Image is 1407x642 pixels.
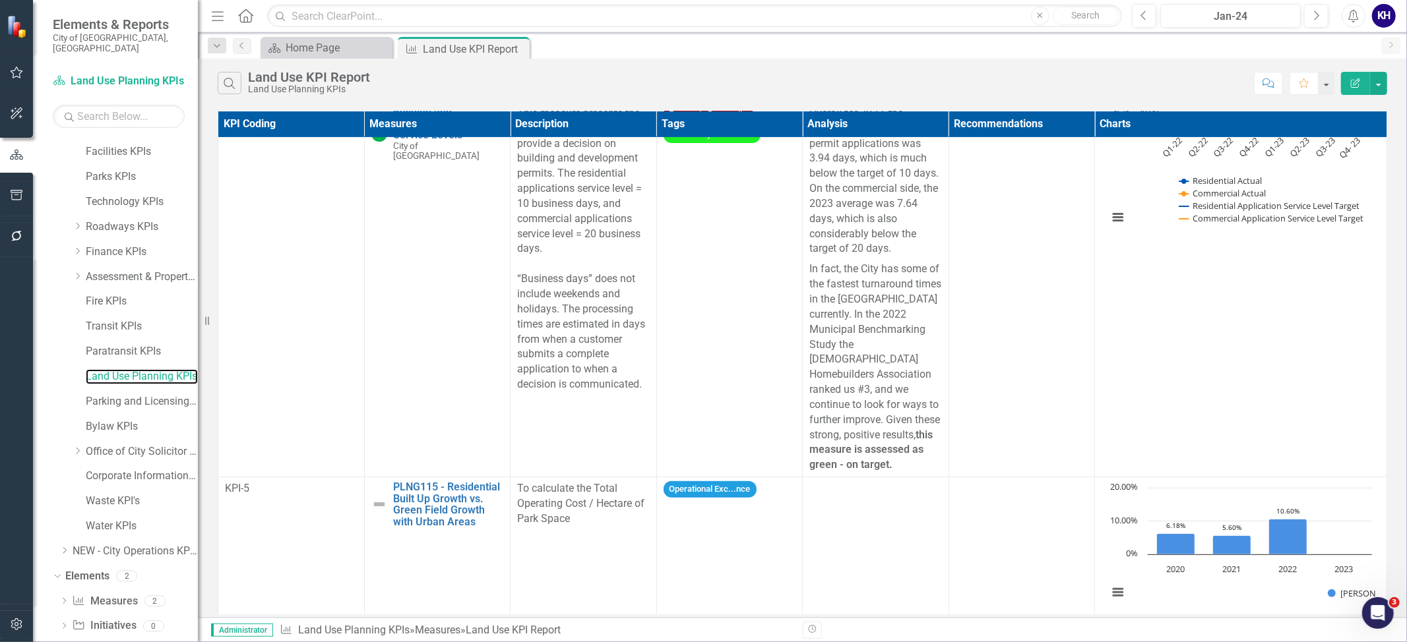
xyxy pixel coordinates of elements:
svg: Interactive chart [1102,106,1379,238]
text: Q1-23 [1262,134,1286,159]
input: Search ClearPoint... [267,5,1122,28]
span: Elements & Reports [53,16,185,32]
span: Operational Exc...nce [664,481,757,498]
a: Measures [72,594,137,609]
a: Roadways KPIs [86,219,198,235]
div: Land Use Planning KPIs [248,84,370,94]
p: In fact, the City has some of the fastest turnaround times in the [GEOGRAPHIC_DATA] currently. In... [809,259,942,473]
td: Double-Click to Edit Right Click for Context Menu [364,102,511,477]
img: ClearPoint Strategy [7,15,30,38]
button: Jan-24 [1160,4,1301,28]
a: Land Use Planning KPIs [298,624,410,636]
text: Q4-22 [1236,134,1261,159]
a: PLNG115 - Residential Built Up Growth vs. Green Field Growth with Urban Areas [394,481,504,527]
div: 2 [116,570,137,581]
button: View chart menu, Chart [1109,208,1127,227]
a: Parking and Licensing KPIs [86,394,198,409]
div: Land Use KPI Report [466,624,561,636]
td: Double-Click to Edit [803,102,949,477]
p: This measure presents the time required to review and provide a decision on building and developm... [517,106,650,392]
text: Q1-22 [1160,134,1184,159]
a: Land Use Planning KPIs [53,74,185,89]
text: Residential Application Service Level Target [1193,200,1360,212]
button: KH [1372,4,1396,28]
span: KPI-5 [225,482,249,494]
text: 0% [1126,547,1138,559]
img: Not Defined [371,496,387,512]
text: [PERSON_NAME] [1340,587,1407,599]
a: Transit KPIs [86,319,198,334]
path: 2021, 5.6. Regina. [1213,536,1251,555]
button: Show Residential Application Service Level Target [1179,200,1362,212]
span: Search [1071,10,1100,20]
a: Assessment & Property Revenue Services KPIs [86,270,198,285]
iframe: Intercom live chat [1362,597,1394,629]
text: Q4- 23 [1337,134,1363,161]
div: Chart. Highcharts interactive chart. [1102,106,1380,238]
text: 5.60% [1222,523,1241,532]
a: Parks KPIs [86,169,198,185]
button: View chart menu, Chart [1109,583,1127,602]
span: 3 [1389,597,1400,608]
text: Q2-23 [1288,134,1312,159]
div: 2 [144,595,166,606]
a: Paratransit KPIs [86,344,198,359]
text: Commercial Actual [1193,187,1266,199]
td: Double-Click to Edit [803,477,949,618]
text: Residential Actual [1193,175,1262,187]
div: 0 [143,620,164,631]
a: Initiatives [72,618,136,633]
td: Double-Click to Edit [218,102,365,477]
div: Jan-24 [1165,9,1296,24]
button: Show Residential Actual [1179,175,1263,187]
text: 10.60% [1276,506,1299,515]
div: Home Page [286,40,389,56]
a: NEW - City Operations KPIs [73,544,198,559]
path: 2020, 6.18. Regina. [1157,534,1195,555]
div: Land Use KPI Report [248,70,370,84]
a: Facilities KPIs [86,144,198,160]
input: Search Below... [53,105,185,128]
strong: this measure is assessed as green - on target. [809,428,933,471]
a: Technology KPIs [86,194,198,210]
path: 2022, 10.6. Regina. [1269,519,1307,555]
a: Finance KPIs [86,245,198,260]
td: Double-Click to Edit Right Click for Context Menu [364,477,511,618]
div: Chart. Highcharts interactive chart. [1102,481,1380,613]
text: 2022 [1279,563,1298,575]
a: Water KPIs [86,519,198,534]
a: Corporate Information Governance KPIs [86,469,198,484]
a: Measures [415,624,460,636]
text: 6.18% [1166,521,1185,530]
p: Overall for 2023, the average for residential permit applications was 3.94 days, which is much be... [809,106,942,259]
a: Home Page [264,40,389,56]
td: Double-Click to Edit [218,477,365,618]
td: Double-Click to Edit [511,477,657,618]
text: 2021 [1223,563,1241,575]
span: City of [GEOGRAPHIC_DATA] [394,140,480,161]
text: Q3-22 [1211,134,1235,159]
text: 2023 [1335,563,1354,575]
button: Show Commercial Actual [1179,188,1266,199]
text: Q2-22 [1185,134,1210,159]
svg: Interactive chart [1102,481,1379,613]
text: Commercial Application Service Level Target [1193,212,1363,224]
td: Double-Click to Edit [511,102,657,477]
td: Double-Click to Edit [656,477,803,618]
a: Land Use Planning KPIs [86,369,198,384]
td: Double-Click to Edit [656,102,803,477]
text: 20.00% [1110,481,1138,492]
td: Double-Click to Edit [949,477,1095,618]
a: Office of City Solicitor KPIs [86,444,198,459]
a: Elements [65,569,109,584]
text: Q3-23 [1313,134,1337,159]
span: To calculate the Total Operating Cost / Hectare of Park Space [517,482,644,525]
small: City of [GEOGRAPHIC_DATA], [GEOGRAPHIC_DATA] [53,32,185,54]
span: Administrator [211,624,273,637]
div: Land Use KPI Report [423,41,526,57]
button: Show Regina [1328,588,1367,599]
button: Show Commercial Application Service Level Target [1179,213,1367,224]
button: Search [1053,7,1119,25]
a: Bylaw KPIs [86,419,198,434]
